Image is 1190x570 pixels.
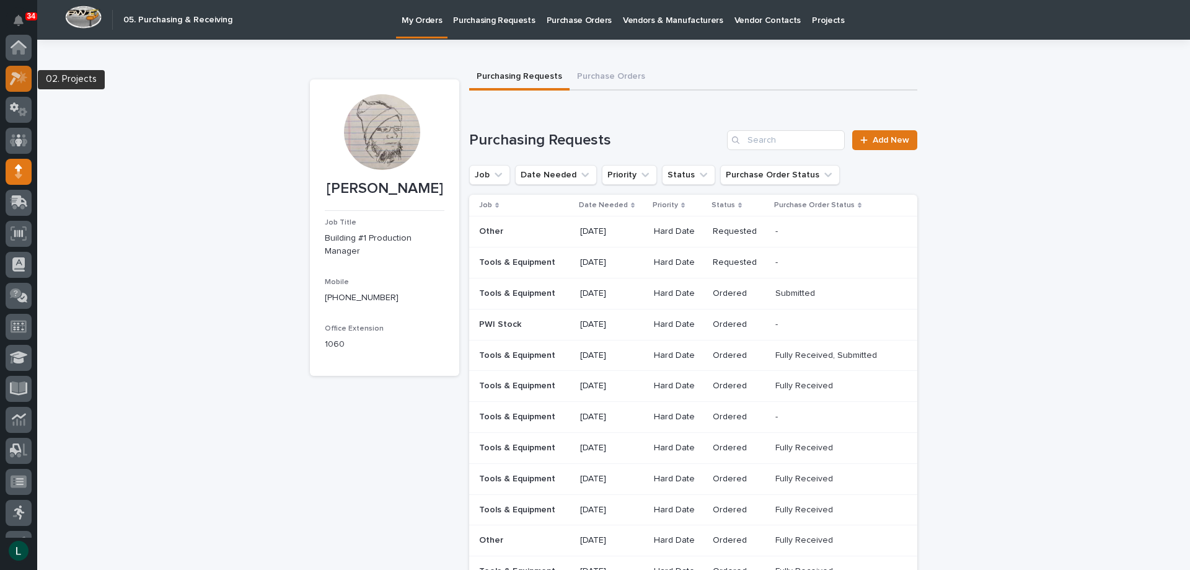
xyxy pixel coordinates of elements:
[123,15,232,25] h2: 05. Purchasing & Receiving
[469,216,917,247] tr: OtherOther [DATE]Hard DateRequested--
[713,535,765,546] p: Ordered
[662,165,715,185] button: Status
[580,288,644,299] p: [DATE]
[727,130,845,150] input: Search
[469,463,917,494] tr: Tools & EquipmentTools & Equipment [DATE]Hard DateOrderedFully ReceivedFully Received
[469,525,917,556] tr: OtherOther [DATE]Hard DateOrderedFully ReceivedFully Received
[713,381,765,391] p: Ordered
[15,15,32,35] div: Notifications34
[654,257,703,268] p: Hard Date
[325,325,384,332] span: Office Extension
[580,535,644,546] p: [DATE]
[580,474,644,484] p: [DATE]
[713,226,765,237] p: Requested
[65,6,102,29] img: Workspace Logo
[654,474,703,484] p: Hard Date
[712,198,735,212] p: Status
[580,505,644,515] p: [DATE]
[469,247,917,278] tr: Tools & EquipmentTools & Equipment [DATE]Hard DateRequested--
[654,505,703,515] p: Hard Date
[479,378,558,391] p: Tools & Equipment
[774,198,855,212] p: Purchase Order Status
[720,165,840,185] button: Purchase Order Status
[479,224,506,237] p: Other
[469,278,917,309] tr: Tools & EquipmentTools & Equipment [DATE]Hard DateOrderedSubmittedSubmitted
[469,494,917,525] tr: Tools & EquipmentTools & Equipment [DATE]Hard DateOrderedFully ReceivedFully Received
[479,471,558,484] p: Tools & Equipment
[713,412,765,422] p: Ordered
[654,319,703,330] p: Hard Date
[775,317,780,330] p: -
[713,319,765,330] p: Ordered
[469,131,722,149] h1: Purchasing Requests
[27,12,35,20] p: 34
[325,180,444,198] p: [PERSON_NAME]
[479,198,492,212] p: Job
[479,409,558,422] p: Tools & Equipment
[654,288,703,299] p: Hard Date
[325,232,444,258] p: Building #1 Production Manager
[6,538,32,564] button: users-avatar
[713,474,765,484] p: Ordered
[775,471,835,484] p: Fully Received
[713,350,765,361] p: Ordered
[775,378,835,391] p: Fully Received
[479,440,558,453] p: Tools & Equipment
[654,226,703,237] p: Hard Date
[469,432,917,463] tr: Tools & EquipmentTools & Equipment [DATE]Hard DateOrderedFully ReceivedFully Received
[479,286,558,299] p: Tools & Equipment
[479,255,558,268] p: Tools & Equipment
[469,65,570,91] button: Purchasing Requests
[580,443,644,453] p: [DATE]
[469,340,917,371] tr: Tools & EquipmentTools & Equipment [DATE]Hard DateOrderedFully Received, SubmittedFully Received,...
[713,505,765,515] p: Ordered
[713,288,765,299] p: Ordered
[775,440,835,453] p: Fully Received
[580,257,644,268] p: [DATE]
[775,348,879,361] p: Fully Received, Submitted
[653,198,678,212] p: Priority
[325,219,356,226] span: Job Title
[479,317,524,330] p: PWI Stock
[852,130,917,150] a: Add New
[479,502,558,515] p: Tools & Equipment
[775,255,780,268] p: -
[580,412,644,422] p: [DATE]
[580,381,644,391] p: [DATE]
[325,338,444,351] p: 1060
[469,165,510,185] button: Job
[580,226,644,237] p: [DATE]
[602,165,657,185] button: Priority
[469,402,917,433] tr: Tools & EquipmentTools & Equipment [DATE]Hard DateOrdered--
[654,535,703,546] p: Hard Date
[713,443,765,453] p: Ordered
[469,309,917,340] tr: PWI StockPWI Stock [DATE]Hard DateOrdered--
[325,278,349,286] span: Mobile
[654,443,703,453] p: Hard Date
[479,533,506,546] p: Other
[570,65,653,91] button: Purchase Orders
[479,348,558,361] p: Tools & Equipment
[654,350,703,361] p: Hard Date
[775,286,818,299] p: Submitted
[515,165,597,185] button: Date Needed
[325,293,399,302] a: [PHONE_NUMBER]
[775,533,835,546] p: Fully Received
[873,136,909,145] span: Add New
[713,257,765,268] p: Requested
[775,502,835,515] p: Fully Received
[580,350,644,361] p: [DATE]
[775,224,780,237] p: -
[580,319,644,330] p: [DATE]
[775,409,780,422] p: -
[654,381,703,391] p: Hard Date
[469,371,917,402] tr: Tools & EquipmentTools & Equipment [DATE]Hard DateOrderedFully ReceivedFully Received
[6,7,32,33] button: Notifications
[579,198,628,212] p: Date Needed
[654,412,703,422] p: Hard Date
